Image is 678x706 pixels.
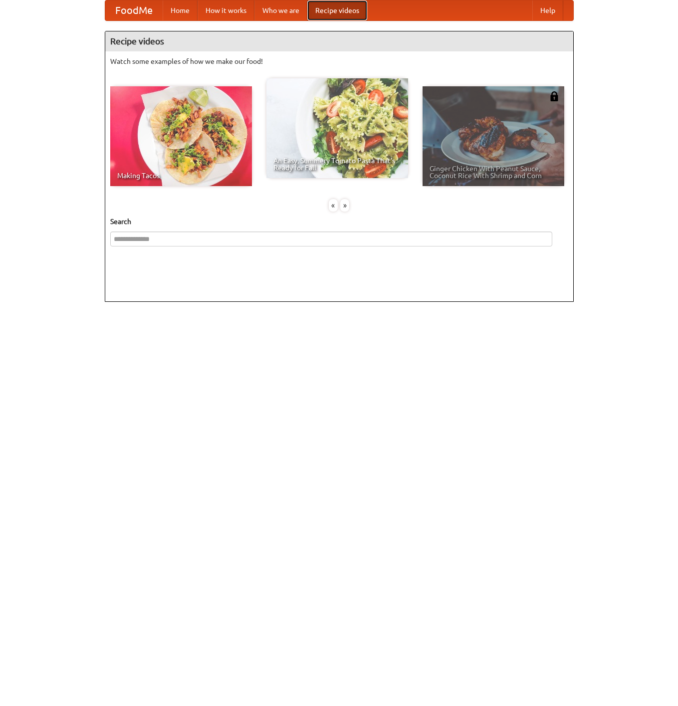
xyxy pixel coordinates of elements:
span: An Easy, Summery Tomato Pasta That's Ready for Fall [273,157,401,171]
a: Home [163,0,198,20]
a: Help [532,0,563,20]
a: Who we are [254,0,307,20]
p: Watch some examples of how we make our food! [110,56,568,66]
img: 483408.png [549,91,559,101]
h4: Recipe videos [105,31,573,51]
div: « [329,199,338,212]
a: FoodMe [105,0,163,20]
h5: Search [110,217,568,227]
a: Making Tacos [110,86,252,186]
div: » [340,199,349,212]
a: An Easy, Summery Tomato Pasta That's Ready for Fall [266,78,408,178]
span: Making Tacos [117,172,245,179]
a: Recipe videos [307,0,367,20]
a: How it works [198,0,254,20]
